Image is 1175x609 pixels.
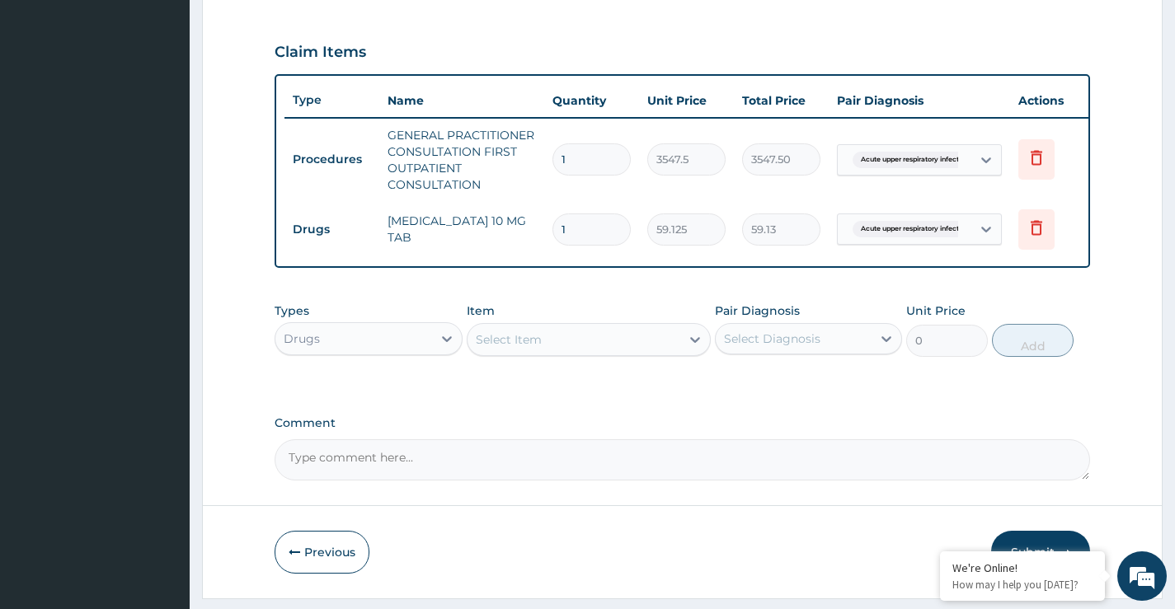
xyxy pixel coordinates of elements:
p: How may I help you today? [952,578,1093,592]
label: Unit Price [906,302,966,319]
span: Acute upper respiratory infect... [853,152,972,168]
div: Chat with us now [86,92,277,114]
span: Acute upper respiratory infect... [853,221,972,237]
div: We're Online! [952,560,1093,575]
img: d_794563401_company_1708531726252_794563401 [31,82,67,124]
th: Actions [1010,84,1093,117]
td: Drugs [284,214,379,245]
button: Add [992,324,1074,357]
span: We're online! [96,193,228,359]
h3: Claim Items [275,44,366,62]
div: Drugs [284,330,320,347]
button: Submit [991,531,1090,574]
label: Comment [275,416,1090,430]
button: Previous [275,531,369,574]
th: Pair Diagnosis [829,84,1010,117]
th: Type [284,85,379,115]
div: Select Diagnosis [724,330,820,347]
th: Total Price [734,84,829,117]
td: [MEDICAL_DATA] 10 MG TAB [379,204,544,254]
label: Pair Diagnosis [715,302,800,319]
div: Select Item [476,331,542,348]
textarea: Type your message and hit 'Enter' [8,421,314,479]
td: Procedures [284,144,379,175]
th: Unit Price [639,84,734,117]
label: Types [275,304,309,318]
td: GENERAL PRACTITIONER CONSULTATION FIRST OUTPATIENT CONSULTATION [379,119,544,201]
label: Item [467,302,495,319]
th: Name [379,84,544,117]
th: Quantity [544,84,639,117]
div: Minimize live chat window [270,8,310,48]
